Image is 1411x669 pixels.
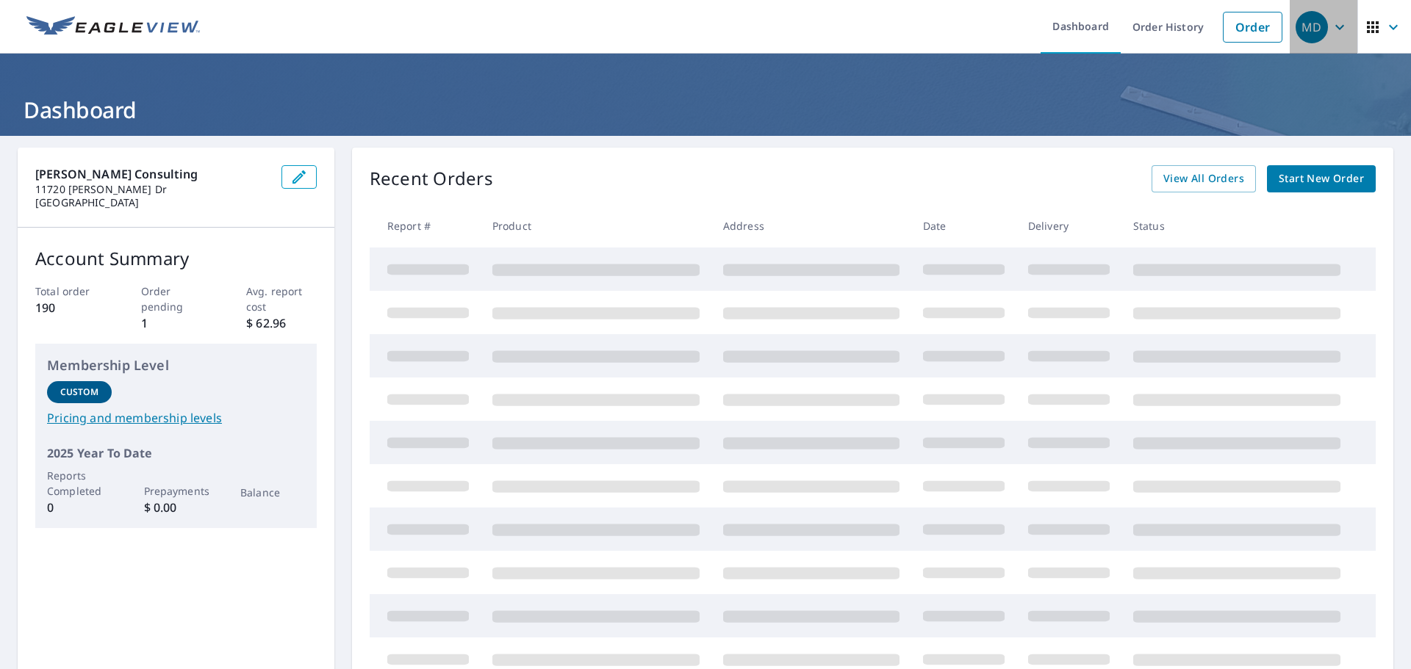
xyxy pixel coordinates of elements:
[144,483,209,499] p: Prepayments
[711,204,911,247] th: Address
[1223,12,1282,43] a: Order
[26,16,200,38] img: EV Logo
[144,499,209,516] p: $ 0.00
[1279,170,1364,188] span: Start New Order
[35,183,270,196] p: 11720 [PERSON_NAME] Dr
[141,283,212,314] p: Order pending
[1016,204,1121,247] th: Delivery
[1121,204,1352,247] th: Status
[370,204,481,247] th: Report #
[1267,165,1376,192] a: Start New Order
[47,444,305,462] p: 2025 Year To Date
[370,165,493,192] p: Recent Orders
[18,95,1393,125] h1: Dashboard
[47,468,112,499] p: Reports Completed
[47,409,305,427] a: Pricing and membership levels
[481,204,711,247] th: Product
[35,299,106,317] p: 190
[911,204,1016,247] th: Date
[246,314,317,332] p: $ 62.96
[47,355,305,375] p: Membership Level
[240,485,305,500] p: Balance
[35,245,317,272] p: Account Summary
[246,283,317,314] p: Avg. report cost
[35,165,270,183] p: [PERSON_NAME] Consulting
[47,499,112,516] p: 0
[1163,170,1244,188] span: View All Orders
[60,386,98,399] p: Custom
[141,314,212,332] p: 1
[1296,11,1328,43] div: MD
[35,283,106,299] p: Total order
[35,196,270,209] p: [GEOGRAPHIC_DATA]
[1152,165,1256,192] a: View All Orders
